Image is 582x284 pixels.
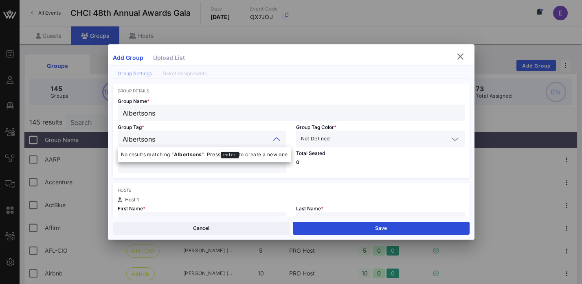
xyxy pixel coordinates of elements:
[125,197,139,203] span: Host 1
[148,51,190,65] div: Upload List
[296,131,465,147] div: Not Defined
[118,98,149,104] span: Group Name
[118,88,465,93] div: Group Details
[296,205,323,212] span: Last Name
[118,205,145,212] span: First Name
[296,124,336,130] span: Group Tag Color
[293,222,470,235] button: Save
[118,151,291,159] div: No results matching " ". Press to create a new one
[118,124,144,130] span: Group Tag
[301,135,330,143] span: Not Defined
[221,152,239,158] kbd: enter
[174,151,202,157] strong: Albertsons
[296,160,465,165] p: 0
[296,150,325,156] span: Total Seated
[113,222,290,235] button: Cancel
[118,188,465,192] div: Hosts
